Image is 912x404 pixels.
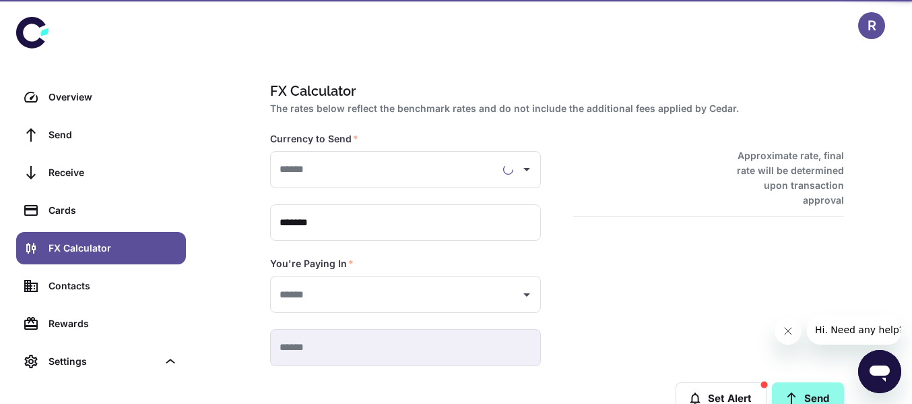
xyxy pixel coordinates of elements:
div: FX Calculator [48,241,178,256]
a: Cards [16,194,186,227]
div: Contacts [48,279,178,293]
a: Overview [16,81,186,113]
a: Send [16,119,186,151]
a: Receive [16,156,186,189]
button: Open [517,160,536,179]
a: FX Calculator [16,232,186,264]
div: Overview [48,90,178,105]
a: Contacts [16,270,186,302]
label: You're Paying In [270,257,354,270]
iframe: Close message [775,318,802,345]
div: Rewards [48,316,178,331]
div: Settings [16,345,186,378]
iframe: Button to launch messaging window [858,350,901,393]
span: Hi. Need any help? [8,9,97,20]
iframe: Message from company [807,315,901,345]
a: Rewards [16,308,186,340]
h6: Approximate rate, final rate will be determined upon transaction approval [722,148,844,208]
div: Cards [48,203,178,218]
div: Settings [48,354,158,369]
label: Currency to Send [270,132,358,146]
button: Open [517,285,536,304]
div: Send [48,127,178,142]
div: Receive [48,165,178,180]
button: R [858,12,885,39]
h1: FX Calculator [270,81,839,101]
